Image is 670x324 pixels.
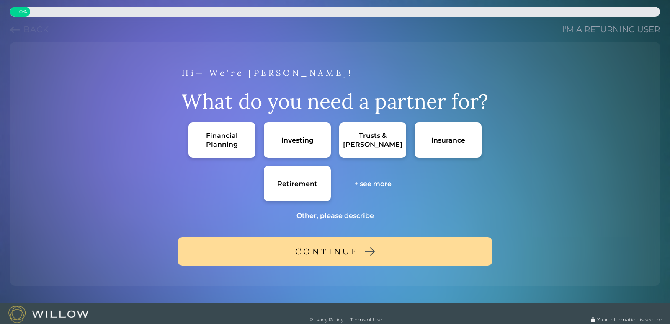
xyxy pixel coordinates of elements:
[10,7,30,17] div: 0% complete
[281,136,314,145] div: Investing
[350,316,382,323] a: Terms of Use
[8,306,89,323] img: Willow logo
[10,8,27,15] span: 0 %
[431,136,465,145] div: Insurance
[182,65,488,80] div: Hi— We're [PERSON_NAME]!
[23,24,49,34] span: Back
[10,23,49,35] button: Previous question
[597,316,662,323] span: Your information is secure
[277,179,317,188] div: Retirement
[197,131,247,149] div: Financial Planning
[309,316,343,323] a: Privacy Policy
[296,211,374,220] div: Other, please describe
[343,131,402,149] div: Trusts & [PERSON_NAME]
[295,244,359,259] div: CONTINUE
[354,179,392,188] div: + see more
[182,89,488,114] div: What do you need a partner for?
[562,23,660,35] a: I'm a returning user
[178,237,492,266] button: CONTINUE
